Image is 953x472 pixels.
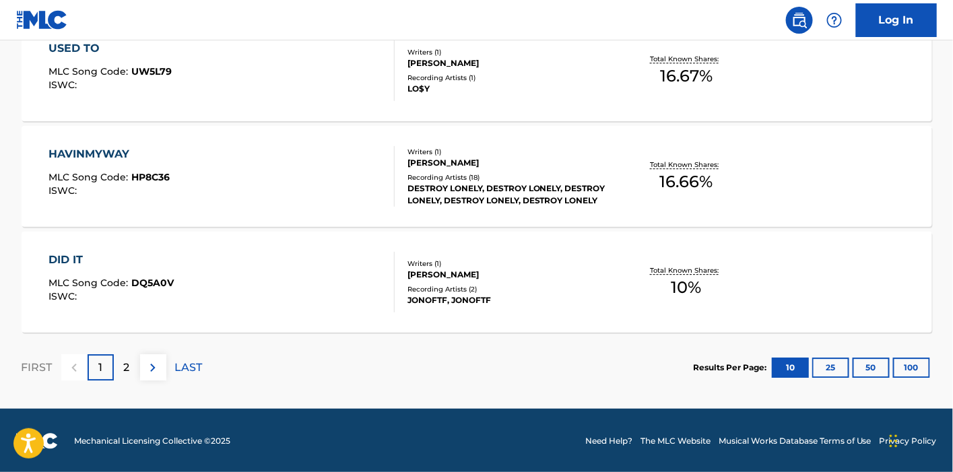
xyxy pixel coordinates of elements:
div: Drag [890,421,898,461]
div: Recording Artists ( 1 ) [407,73,611,83]
div: Writers ( 1 ) [407,259,611,269]
button: 10 [772,358,809,378]
div: Writers ( 1 ) [407,147,611,157]
p: Total Known Shares: [651,54,723,64]
a: The MLC Website [640,435,711,447]
button: 100 [893,358,930,378]
span: 16.66 % [660,170,713,194]
p: Results Per Page: [694,362,770,374]
div: USED TO [48,40,172,57]
div: DID IT [48,252,174,268]
span: UW5L79 [131,65,172,77]
span: 10 % [671,275,702,300]
a: USED TOMLC Song Code:UW5L79ISWC:Writers (1)[PERSON_NAME]Recording Artists (1)LO$YTotal Known Shar... [22,20,932,121]
span: ISWC : [48,290,80,302]
a: Public Search [786,7,813,34]
a: Musical Works Database Terms of Use [719,435,872,447]
span: 16.67 % [660,64,713,88]
div: DESTROY LONELY, DESTROY LONELY, DESTROY LONELY, DESTROY LONELY, DESTROY LONELY [407,182,611,207]
iframe: Chat Widget [886,407,953,472]
div: Recording Artists ( 18 ) [407,172,611,182]
div: Recording Artists ( 2 ) [407,284,611,294]
div: HAVINMYWAY [48,146,170,162]
img: help [826,12,843,28]
a: Need Help? [585,435,632,447]
img: right [145,360,161,376]
span: ISWC : [48,79,80,91]
p: Total Known Shares: [651,160,723,170]
button: 50 [853,358,890,378]
button: 25 [812,358,849,378]
a: DID ITMLC Song Code:DQ5A0VISWC:Writers (1)[PERSON_NAME]Recording Artists (2)JONOFTF, JONOFTFTotal... [22,232,932,333]
div: [PERSON_NAME] [407,157,611,169]
div: [PERSON_NAME] [407,57,611,69]
div: [PERSON_NAME] [407,269,611,281]
img: MLC Logo [16,10,68,30]
p: FIRST [22,360,53,376]
span: DQ5A0V [131,277,174,289]
img: search [791,12,808,28]
p: 1 [98,360,102,376]
span: Mechanical Licensing Collective © 2025 [74,435,230,447]
span: HP8C36 [131,171,170,183]
div: Writers ( 1 ) [407,47,611,57]
span: MLC Song Code : [48,277,131,289]
p: 2 [124,360,130,376]
div: JONOFTF, JONOFTF [407,294,611,306]
img: logo [16,433,58,449]
div: Help [821,7,848,34]
span: MLC Song Code : [48,171,131,183]
a: Log In [856,3,937,37]
span: ISWC : [48,184,80,197]
p: LAST [175,360,203,376]
p: Total Known Shares: [651,265,723,275]
a: HAVINMYWAYMLC Song Code:HP8C36ISWC:Writers (1)[PERSON_NAME]Recording Artists (18)DESTROY LONELY, ... [22,126,932,227]
div: LO$Y [407,83,611,95]
a: Privacy Policy [880,435,937,447]
span: MLC Song Code : [48,65,131,77]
